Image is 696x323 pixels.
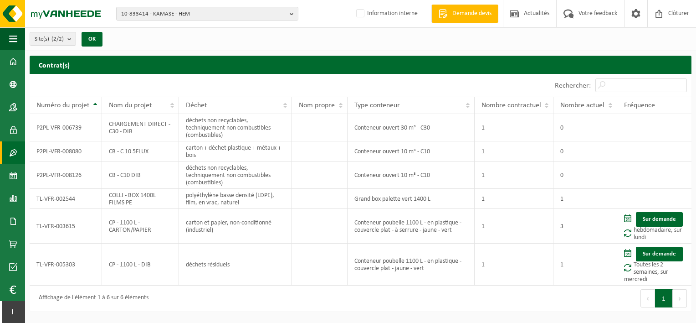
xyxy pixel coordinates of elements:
td: Conteneur ouvert 10 m³ - C10 [348,161,475,189]
td: COLLI - BOX 1400L FILMS PE [102,189,179,209]
td: Conteneur poubelle 1100 L - en plastique - couvercle plat - à serrure - jaune - vert [348,209,475,244]
a: Demande devis [431,5,498,23]
td: carton + déchet plastique + métaux + bois [179,141,292,161]
span: 10-833414 - KAMASE - HEM [121,7,286,21]
td: P2PL-VFR-006739 [30,114,102,141]
td: 3 [553,209,617,244]
span: Nombre actuel [560,102,604,109]
span: Fréquence [624,102,655,109]
span: Nom propre [299,102,335,109]
a: Sur demande [636,212,683,227]
button: Next [673,289,687,307]
button: 10-833414 - KAMASE - HEM [116,7,298,21]
td: P2PL-VFR-008126 [30,161,102,189]
td: Toutes les 2 semaines, sur mercredi [617,244,691,286]
td: CB - C10 DIB [102,161,179,189]
span: Déchet [186,102,207,109]
label: Rechercher: [555,82,591,89]
td: 1 [475,161,554,189]
span: Nombre contractuel [481,102,541,109]
td: 1 [475,114,554,141]
span: Demande devis [450,9,494,18]
label: Information interne [354,7,418,21]
button: 1 [655,289,673,307]
td: CB - C 10 5FLUX [102,141,179,161]
td: 0 [553,114,617,141]
td: 0 [553,161,617,189]
td: 1 [475,244,554,286]
span: Numéro du projet [36,102,89,109]
span: Type conteneur [354,102,400,109]
td: déchets non recyclables, techniquement non combustibles (combustibles) [179,114,292,141]
count: (2/2) [51,36,64,42]
td: TL-VFR-005303 [30,244,102,286]
td: 1 [475,141,554,161]
span: Site(s) [35,32,64,46]
button: Site(s)(2/2) [30,32,76,46]
td: hebdomadaire, sur lundi [617,209,691,244]
td: 1 [475,209,554,244]
td: CP - 1100 L - CARTON/PAPIER [102,209,179,244]
td: TL-VFR-003615 [30,209,102,244]
td: 1 [553,189,617,209]
td: carton et papier, non-conditionné (industriel) [179,209,292,244]
td: CP - 1100 L - DIB [102,244,179,286]
td: TL-VFR-002544 [30,189,102,209]
button: Previous [640,289,655,307]
td: CHARGEMENT DIRECT - C30 - DIB [102,114,179,141]
td: déchets résiduels [179,244,292,286]
td: 0 [553,141,617,161]
td: Conteneur poubelle 1100 L - en plastique - couvercle plat - jaune - vert [348,244,475,286]
td: P2PL-VFR-008080 [30,141,102,161]
td: déchets non recyclables, techniquement non combustibles (combustibles) [179,161,292,189]
div: Affichage de l'élément 1 à 6 sur 6 éléments [34,290,148,307]
td: 1 [553,244,617,286]
button: OK [82,32,102,47]
h2: Contrat(s) [30,56,691,73]
td: Conteneur ouvert 10 m³ - C10 [348,141,475,161]
td: Conteneur ouvert 30 m³ - C30 [348,114,475,141]
td: Grand box palette vert 1400 L [348,189,475,209]
td: polyéthylène basse densité (LDPE), film, en vrac, naturel [179,189,292,209]
a: Sur demande [636,247,683,261]
span: Nom du projet [109,102,152,109]
td: 1 [475,189,554,209]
